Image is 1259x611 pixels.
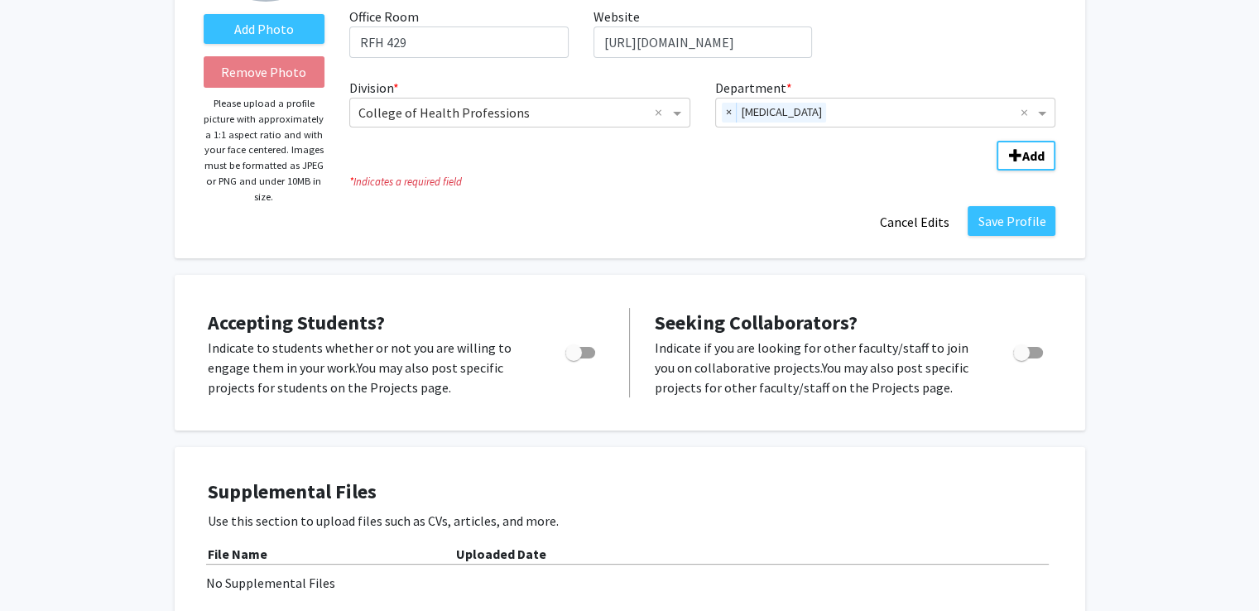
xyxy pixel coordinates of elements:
[997,141,1055,171] button: Add Division/Department
[337,78,703,127] div: Division
[737,103,826,123] span: [MEDICAL_DATA]
[559,338,604,363] div: Toggle
[208,511,1052,531] p: Use this section to upload files such as CVs, articles, and more.
[456,546,546,562] b: Uploaded Date
[208,546,267,562] b: File Name
[868,206,959,238] button: Cancel Edits
[204,56,325,88] button: Remove Photo
[204,96,325,204] p: Please upload a profile picture with approximately a 1:1 aspect ratio and with your face centered...
[968,206,1055,236] button: Save Profile
[206,573,1054,593] div: No Supplemental Files
[208,480,1052,504] h4: Supplemental Files
[349,174,1055,190] i: Indicates a required field
[204,14,325,44] label: AddProfile Picture
[655,310,858,335] span: Seeking Collaborators?
[1007,338,1052,363] div: Toggle
[655,103,669,123] span: Clear all
[12,536,70,599] iframe: Chat
[715,98,1056,127] ng-select: Department
[722,103,737,123] span: ×
[593,7,640,26] label: Website
[1021,147,1044,164] b: Add
[349,7,419,26] label: Office Room
[1020,103,1034,123] span: Clear all
[208,338,534,397] p: Indicate to students whether or not you are willing to engage them in your work. You may also pos...
[655,338,982,397] p: Indicate if you are looking for other faculty/staff to join you on collaborative projects. You ma...
[349,98,690,127] ng-select: Division
[703,78,1069,127] div: Department
[208,310,385,335] span: Accepting Students?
